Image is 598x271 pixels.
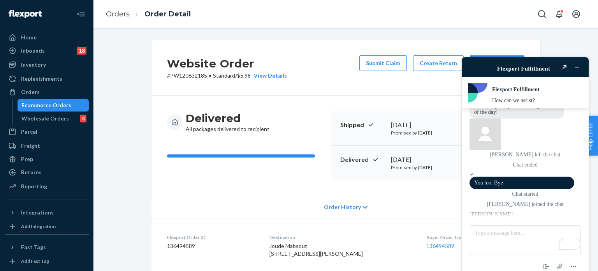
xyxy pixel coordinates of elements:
a: Wholesale Orders4 [18,112,89,125]
div: Integrations [21,209,54,216]
div: Freight [21,142,40,150]
div: Prep [21,155,33,163]
button: Menu [115,214,127,223]
a: Add Fast Tag [5,257,89,266]
img: Flexport logo [9,10,42,18]
a: Prep [5,153,89,165]
div: Inventory [21,61,46,69]
div: Replenishments [21,75,62,83]
span: • [209,72,211,79]
p: Promised by [DATE] [391,164,464,171]
button: Submit Claim [359,55,407,71]
span: Order History [324,203,361,211]
div: Add Integration [21,223,56,230]
div: Home [21,34,37,41]
span: Chat [17,5,33,12]
a: Returns [5,166,89,179]
button: Create Return [413,55,464,71]
p: # PW120632185 / $5.98 [167,72,287,80]
div: Ecommerce Orders [21,101,71,109]
a: Inventory [5,58,89,71]
div: Reporting [21,182,47,190]
div: [DATE] [391,120,464,129]
iframe: To enrich screen reader interactions, please activate Accessibility in Grammarly extension settings [452,48,598,271]
div: Returns [21,168,42,176]
button: Open notifications [551,6,567,22]
div: Inbounds [21,47,45,55]
button: Open account menu [568,6,584,22]
button: Open Search Box [534,6,550,22]
dt: Buyer Order Tracking [426,234,524,241]
a: Orders [106,10,130,18]
a: Home [5,31,89,44]
div: Orders [21,88,40,96]
div: Fast Tags [21,243,46,251]
span: Joude Mabsout [STREET_ADDRESS][PERSON_NAME] [269,243,363,257]
div: 18 [77,47,86,55]
a: Reporting [5,180,89,193]
button: Attach file [101,214,114,224]
div: All packages delivered to recipient [186,111,269,133]
dt: Flexport Order ID [167,234,257,241]
button: Close Navigation [73,6,89,22]
a: Inbounds18 [5,44,89,57]
a: Orders [5,86,89,98]
h3: Delivered [186,111,269,125]
a: Add Integration [5,222,89,231]
div: Wholesale Orders [21,115,69,122]
a: Freight [5,140,89,152]
button: Integrations [5,206,89,219]
button: Fast Tags [5,241,89,253]
a: Ecommerce Orders [18,99,89,112]
p: Promised by [DATE] [391,129,464,136]
dd: 136494589 [167,242,257,250]
p: Delivered [340,155,385,164]
ol: breadcrumbs [100,3,197,26]
div: [DATE] [391,155,464,164]
h2: Website Order [167,55,287,72]
a: Replenishments [5,73,89,85]
div: Add Fast Tag [21,258,49,264]
dt: Destination [269,234,414,241]
div: 4 [80,115,86,122]
button: View Details [251,72,287,80]
button: End chat [88,214,100,223]
span: Standard [213,72,235,79]
div: Parcel [21,128,37,136]
p: Shipped [340,120,385,129]
a: Order Detail [144,10,191,18]
a: Parcel [5,126,89,138]
a: 136494589 [426,243,454,249]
